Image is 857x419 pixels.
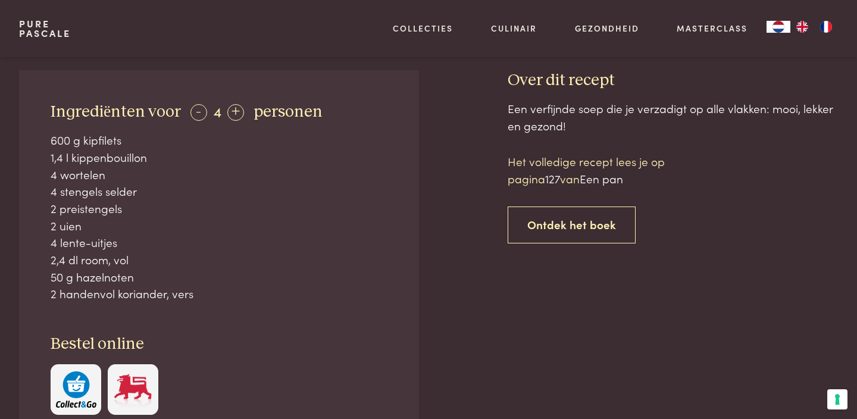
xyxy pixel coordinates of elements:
img: Delhaize [112,371,153,408]
aside: Language selected: Nederlands [767,21,838,33]
a: PurePascale [19,19,71,38]
h3: Over dit recept [508,70,838,91]
div: 1,4 l kippenbouillon [51,149,387,166]
div: 2 preistengels [51,200,387,217]
div: 4 lente-uitjes [51,234,387,251]
span: personen [254,104,323,120]
div: Een verfijnde soep die je verzadigt op alle vlakken: mooi, lekker en gezond! [508,100,838,134]
p: Het volledige recept lees je op pagina van [508,153,710,187]
a: Collecties [393,22,453,35]
div: 4 stengels selder [51,183,387,200]
div: 2 uien [51,217,387,234]
span: 4 [214,101,221,121]
a: NL [767,21,790,33]
span: Een pan [580,170,623,186]
button: Uw voorkeuren voor toestemming voor trackingtechnologieën [827,389,847,409]
a: FR [814,21,838,33]
a: Masterclass [677,22,747,35]
div: - [190,104,207,121]
div: Language [767,21,790,33]
span: Ingrediënten voor [51,104,181,120]
div: 600 g kipfilets [51,132,387,149]
div: + [227,104,244,121]
div: 2,4 dl room, vol [51,251,387,268]
a: Culinair [491,22,537,35]
div: 4 wortelen [51,166,387,183]
div: 2 handenvol koriander, vers [51,285,387,302]
img: c308188babc36a3a401bcb5cb7e020f4d5ab42f7cacd8327e500463a43eeb86c.svg [56,371,96,408]
span: 127 [545,170,560,186]
a: EN [790,21,814,33]
h3: Bestel online [51,334,387,355]
a: Gezondheid [575,22,639,35]
a: Ontdek het boek [508,207,636,244]
div: 50 g hazelnoten [51,268,387,286]
ul: Language list [790,21,838,33]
